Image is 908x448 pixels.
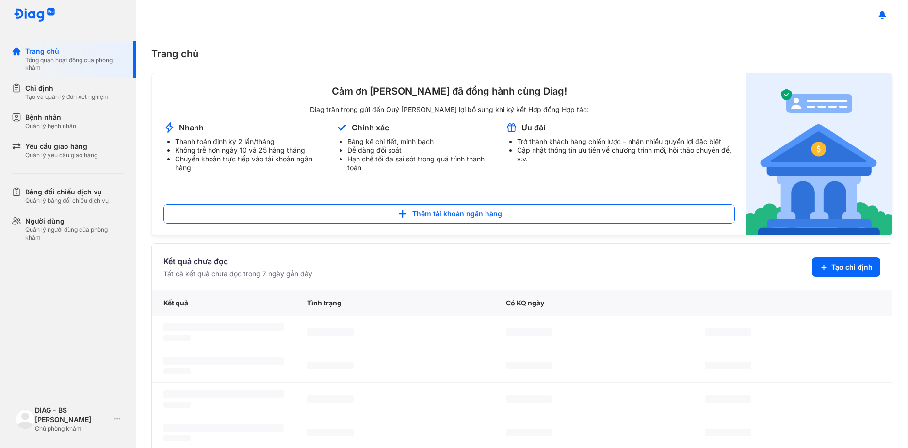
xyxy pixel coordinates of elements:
li: Thanh toán định kỳ 2 lần/tháng [175,137,324,146]
div: Nhanh [179,122,204,133]
div: Ưu đãi [521,122,545,133]
div: Trang chủ [151,47,892,61]
span: ‌ [163,390,284,398]
div: DIAG - BS [PERSON_NAME] [35,405,110,425]
li: Không trễ hơn ngày 10 và 25 hàng tháng [175,146,324,155]
div: Kết quả [152,290,295,316]
span: ‌ [163,335,191,341]
div: Quản lý yêu cầu giao hàng [25,151,97,159]
button: Thêm tài khoản ngân hàng [163,204,735,224]
span: ‌ [506,395,552,403]
span: ‌ [307,328,354,336]
li: Dễ dàng đối soát [347,146,494,155]
li: Trở thành khách hàng chiến lược – nhận nhiều quyền lợi đặc biệt [517,137,735,146]
div: Tất cả kết quả chưa đọc trong 7 ngày gần đây [163,269,312,279]
span: ‌ [705,328,751,336]
img: account-announcement [163,122,175,133]
span: ‌ [307,362,354,369]
li: Chuyển khoản trực tiếp vào tài khoản ngân hàng [175,155,324,172]
div: Có KQ ngày [494,290,693,316]
div: Người dùng [25,216,124,226]
span: ‌ [163,402,191,408]
span: ‌ [163,435,191,441]
span: ‌ [163,323,284,331]
button: Tạo chỉ định [812,257,880,277]
div: Kết quả chưa đọc [163,256,312,267]
div: Quản lý người dùng của phòng khám [25,226,124,241]
div: Chủ phòng khám [35,425,110,432]
div: Cảm ơn [PERSON_NAME] đã đồng hành cùng Diag! [163,85,735,97]
li: Hạn chế tối đa sai sót trong quá trình thanh toán [347,155,494,172]
img: logo [14,8,55,23]
div: Tình trạng [295,290,494,316]
span: ‌ [506,362,552,369]
div: Chính xác [352,122,389,133]
span: ‌ [307,429,354,436]
span: ‌ [506,328,552,336]
span: ‌ [163,368,191,374]
li: Bảng kê chi tiết, minh bạch [347,137,494,146]
div: Tổng quan hoạt động của phòng khám [25,56,124,72]
span: ‌ [705,429,751,436]
div: Tạo và quản lý đơn xét nghiệm [25,93,109,101]
li: Cập nhật thông tin ưu tiên về chương trình mới, hội thảo chuyên đề, v.v. [517,146,735,163]
span: ‌ [705,395,751,403]
img: logo [16,409,35,429]
span: ‌ [307,395,354,403]
div: Quản lý bảng đối chiếu dịch vụ [25,197,109,205]
span: ‌ [163,357,284,365]
span: Tạo chỉ định [831,262,873,272]
img: account-announcement [505,122,518,133]
div: Quản lý bệnh nhân [25,122,76,130]
span: ‌ [506,429,552,436]
div: Trang chủ [25,47,124,56]
div: Yêu cầu giao hàng [25,142,97,151]
span: ‌ [705,362,751,369]
div: Bảng đối chiếu dịch vụ [25,187,109,197]
img: account-announcement [746,73,892,235]
div: Bệnh nhân [25,112,76,122]
div: Diag trân trọng gửi đến Quý [PERSON_NAME] lợi bổ sung khi ký kết Hợp đồng Hợp tác: [163,105,735,114]
img: account-announcement [336,122,348,133]
div: Chỉ định [25,83,109,93]
span: ‌ [163,424,284,432]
